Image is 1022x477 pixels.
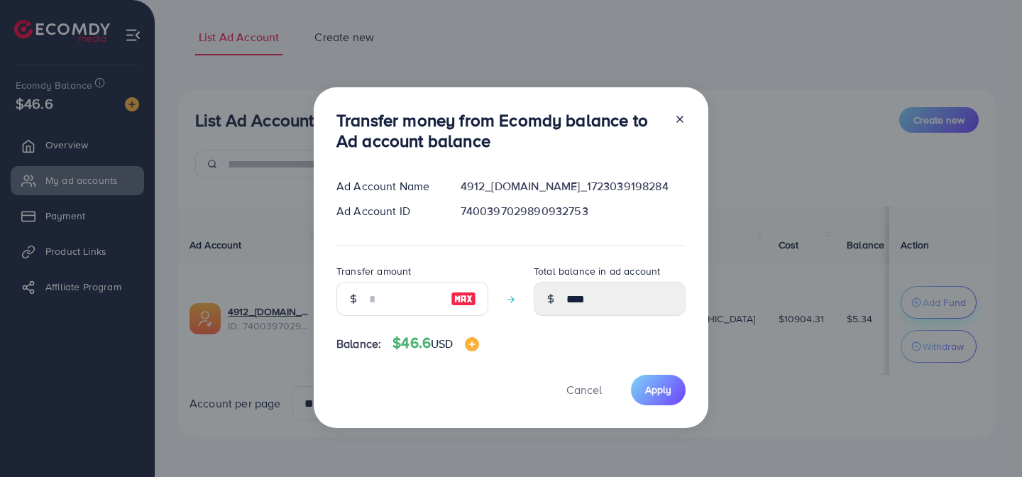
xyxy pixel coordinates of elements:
img: image [465,337,479,351]
span: Apply [645,383,671,397]
iframe: Chat [962,413,1011,466]
div: Ad Account Name [325,178,449,194]
div: Ad Account ID [325,203,449,219]
div: 7400397029890932753 [449,203,697,219]
button: Apply [631,375,686,405]
span: Balance: [336,336,381,352]
span: USD [431,336,453,351]
span: Cancel [566,382,602,397]
label: Transfer amount [336,264,411,278]
h3: Transfer money from Ecomdy balance to Ad account balance [336,110,663,151]
div: 4912_[DOMAIN_NAME]_1723039198284 [449,178,697,194]
h4: $46.6 [392,334,478,352]
img: image [451,290,476,307]
label: Total balance in ad account [534,264,660,278]
button: Cancel [549,375,620,405]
